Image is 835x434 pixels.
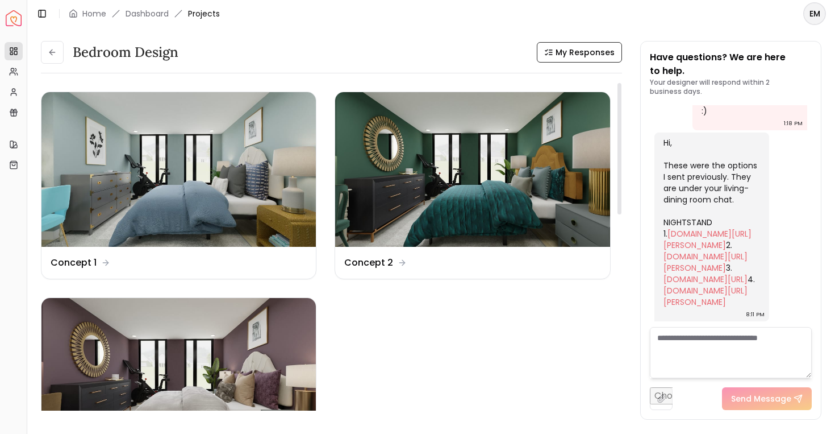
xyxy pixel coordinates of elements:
div: Hi, These were the options I sent previously. They are under your living-dining room chat. NIGHTS... [663,137,758,308]
a: [DOMAIN_NAME][URL][PERSON_NAME] [663,285,748,308]
a: [DOMAIN_NAME][URL][PERSON_NAME] [663,251,748,274]
span: EM [804,3,825,24]
p: Have questions? We are here to help. [650,51,812,78]
a: Concept 1Concept 1 [41,92,316,279]
a: Spacejoy [6,10,22,26]
img: Concept 2 [335,92,609,247]
a: [DOMAIN_NAME][URL] [663,274,748,285]
dd: Concept 2 [344,256,393,270]
a: [DOMAIN_NAME][URL][PERSON_NAME] [663,228,751,251]
a: Home [82,8,106,19]
a: Concept 2Concept 2 [335,92,610,279]
nav: breadcrumb [69,8,220,19]
h3: Bedroom Design [73,43,178,61]
a: Dashboard [126,8,169,19]
span: Projects [188,8,220,19]
div: 1:18 PM [784,118,803,129]
button: My Responses [537,42,622,63]
img: Concept 1 [41,92,316,247]
dd: Concept 1 [51,256,97,270]
img: Spacejoy Logo [6,10,22,26]
div: 8:11 PM [746,309,765,320]
span: My Responses [556,47,615,58]
button: EM [803,2,826,25]
p: Your designer will respond within 2 business days. [650,78,812,96]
